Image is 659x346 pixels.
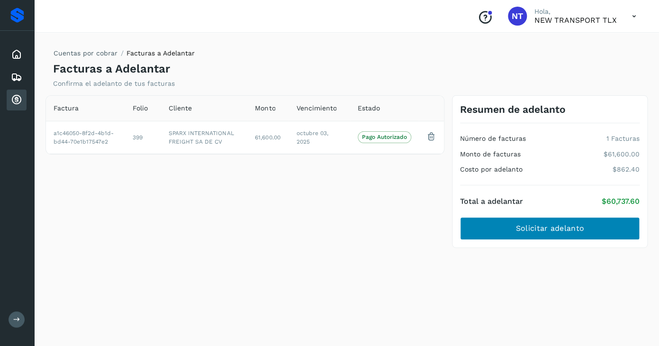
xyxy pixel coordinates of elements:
a: Cuentas por cobrar [54,49,117,57]
span: Solicitar adelanto [515,223,584,234]
td: 399 [125,121,161,154]
p: Hola, [534,8,617,16]
h4: Monto de facturas [460,150,521,158]
span: Factura [54,103,79,113]
td: a1c46050-8f2d-4b1d-bd44-70e1b17547e2 [46,121,125,154]
div: Embarques [7,67,27,88]
span: Vencimiento [296,103,336,113]
span: Monto [255,103,275,113]
span: Cliente [169,103,192,113]
span: 61,600.00 [255,134,280,141]
div: Inicio [7,44,27,65]
td: SPARX INTERNATIONAL FREIGHT SA DE CV [161,121,247,154]
button: Solicitar adelanto [460,217,640,240]
p: Pago Autorizado [362,134,407,140]
p: NEW TRANSPORT TLX [534,16,617,25]
h4: Costo por adelanto [460,165,523,173]
p: $61,600.00 [604,150,640,158]
h4: Número de facturas [460,135,526,143]
p: Confirma el adelanto de tus facturas [53,80,175,88]
nav: breadcrumb [53,48,195,62]
span: Estado [358,103,380,113]
h4: Total a adelantar [460,197,523,206]
span: octubre 03, 2025 [296,130,328,145]
p: 1 Facturas [606,135,640,143]
p: $60,737.60 [602,197,640,206]
div: Cuentas por cobrar [7,90,27,110]
span: Folio [133,103,148,113]
span: Facturas a Adelantar [126,49,195,57]
h4: Facturas a Adelantar [53,62,170,76]
h3: Resumen de adelanto [460,103,566,115]
p: $862.40 [613,165,640,173]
